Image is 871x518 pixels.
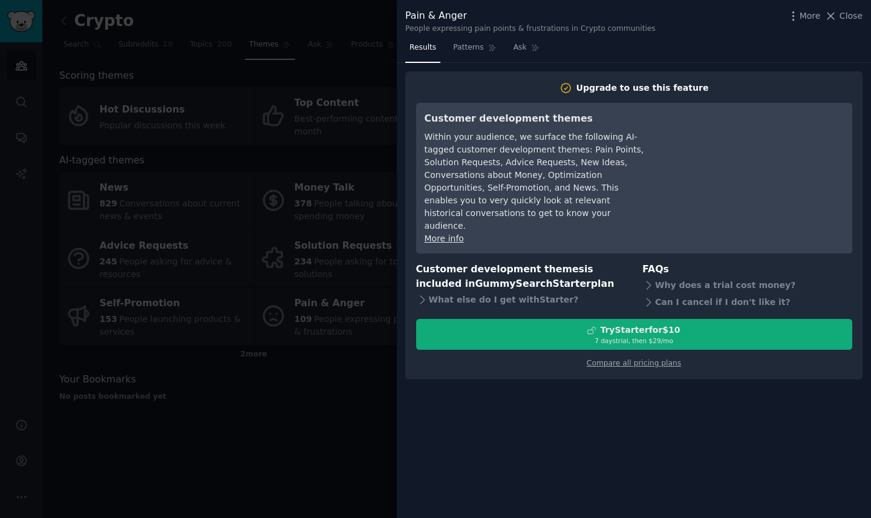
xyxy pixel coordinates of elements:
[409,42,436,53] span: Results
[642,277,852,293] div: Why does a trial cost money?
[405,24,656,34] div: People expressing pain points & frustrations in Crypto communities
[576,82,709,94] div: Upgrade to use this feature
[405,38,440,63] a: Results
[509,38,544,63] a: Ask
[824,10,863,22] button: Close
[449,38,500,63] a: Patterns
[425,234,464,243] a: More info
[425,131,645,232] div: Within your audience, we surface the following AI-tagged customer development themes: Pain Points...
[800,10,821,22] span: More
[514,42,527,53] span: Ask
[642,293,852,310] div: Can I cancel if I don't like it?
[453,42,483,53] span: Patterns
[416,319,852,350] button: TryStarterfor$107 daystrial, then $29/mo
[416,262,626,292] h3: Customer development themes is included in plan
[475,278,590,289] span: GummySearch Starter
[840,10,863,22] span: Close
[587,359,681,367] a: Compare all pricing plans
[642,262,852,277] h3: FAQs
[416,292,626,309] div: What else do I get with Starter ?
[425,111,645,126] h3: Customer development themes
[662,111,844,202] iframe: YouTube video player
[600,324,680,336] div: Try Starter for $10
[417,336,852,345] div: 7 days trial, then $ 29 /mo
[405,8,656,24] div: Pain & Anger
[787,10,821,22] button: More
